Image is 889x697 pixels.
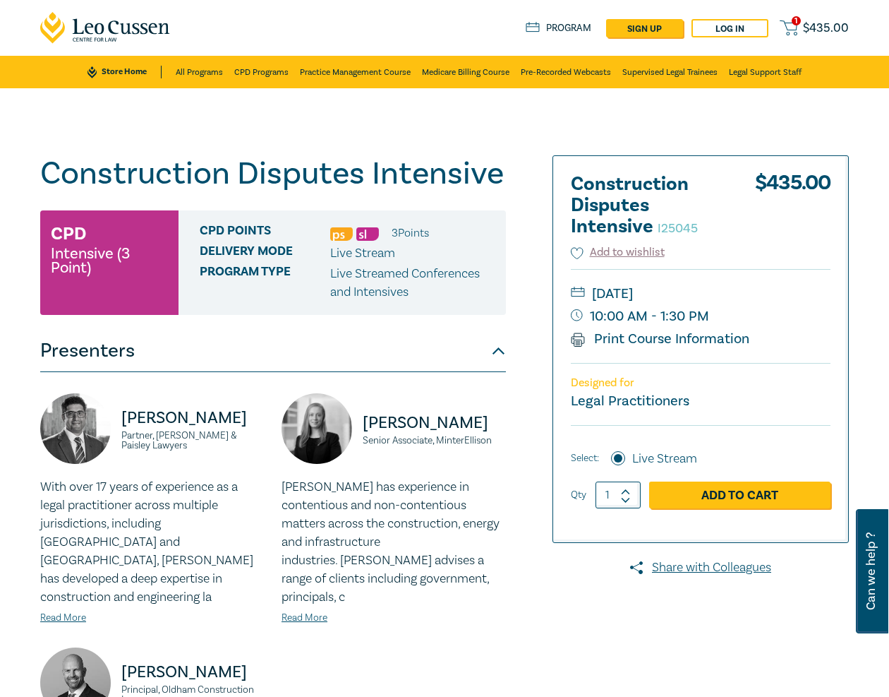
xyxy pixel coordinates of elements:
button: Add to wishlist [571,244,665,261]
a: Legal Support Staff [729,56,802,88]
a: Pre-Recorded Webcasts [521,56,611,88]
label: Live Stream [632,450,697,468]
p: [PERSON_NAME] [363,412,506,434]
img: https://s3.ap-southeast-2.amazonaws.com/leo-cussen-store-production-content/Contacts/Isobel%20Car... [282,393,352,464]
small: Intensive (3 Point) [51,246,168,275]
p: Live Streamed Conferences and Intensives [330,265,495,302]
img: Substantive Law [356,227,379,241]
a: Practice Management Course [300,56,411,88]
a: Add to Cart [649,482,830,508]
p: [PERSON_NAME] [121,661,265,684]
a: Program [526,22,591,35]
h2: Construction Disputes Intensive [571,174,726,237]
a: sign up [606,19,683,37]
a: Supervised Legal Trainees [622,56,718,88]
small: Partner, [PERSON_NAME] & Paisley Lawyers [121,431,265,451]
span: Program type [200,265,330,302]
a: Print Course Information [571,330,749,348]
p: Designed for [571,376,830,390]
span: CPD Points [200,224,330,242]
span: Select: [571,451,599,466]
a: Store Home [87,66,162,78]
small: [DATE] [571,282,830,305]
h3: CPD [51,221,86,246]
div: $ 435.00 [755,174,830,244]
span: Delivery Mode [200,244,330,263]
button: Presenters [40,330,506,372]
label: Qty [571,487,586,503]
a: Read More [40,612,86,624]
p: With over 17 years of experience as a legal practitioner across multiple jurisdictions, including... [40,478,265,607]
img: Professional Skills [330,227,353,241]
img: https://s3.ap-southeast-2.amazonaws.com/leo-cussen-store-production-content/Contacts/Kerry%20Ioul... [40,393,111,464]
li: 3 Point s [392,224,429,242]
p: [PERSON_NAME] [121,407,265,429]
a: All Programs [176,56,223,88]
span: Live Stream [330,245,395,261]
p: [PERSON_NAME] has experience in contentious and non-contentious matters across the construction, ... [282,478,506,607]
small: 10:00 AM - 1:30 PM [571,305,830,328]
small: I25045 [658,220,698,237]
a: CPD Programs [234,56,289,88]
input: 1 [595,482,641,508]
h1: Construction Disputes Intensive [40,155,506,192]
a: Medicare Billing Course [422,56,509,88]
small: Senior Associate, MinterEllison [363,436,506,446]
span: Can we help ? [864,518,878,625]
span: $ 435.00 [803,22,849,35]
small: Legal Practitioners [571,392,689,410]
span: 1 [792,16,801,25]
a: Read More [282,612,327,624]
a: Log in [691,19,768,37]
a: Share with Colleagues [552,559,849,577]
